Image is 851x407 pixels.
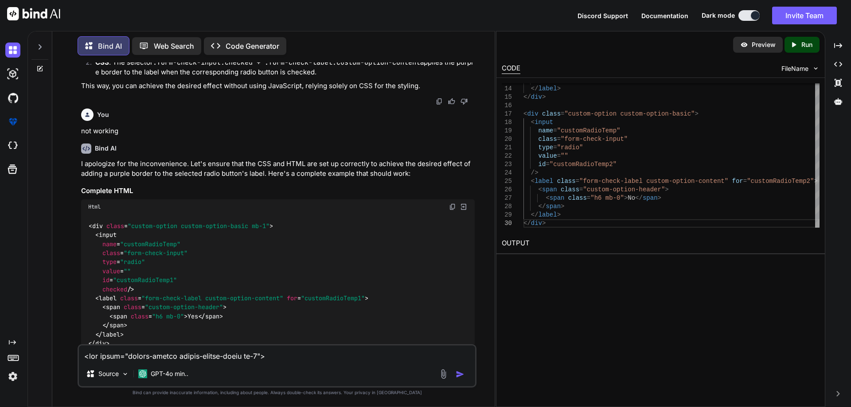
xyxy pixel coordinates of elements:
[542,186,557,193] span: span
[97,110,109,119] h6: You
[461,98,468,105] img: dislike
[120,258,145,266] span: "radio"
[496,233,825,254] h2: OUTPUT
[812,65,820,72] img: chevron down
[740,41,748,49] img: preview
[138,369,147,378] img: GPT-4o mini
[502,110,512,118] div: 17
[538,161,546,168] span: id
[102,276,109,284] span: id
[546,194,549,202] span: <
[102,240,117,248] span: name
[561,110,564,117] span: =
[538,144,553,151] span: type
[113,276,177,284] span: "customRadioTemp1"
[695,110,698,117] span: >
[628,194,635,202] span: No
[535,119,553,126] span: input
[624,194,628,202] span: >
[124,303,141,311] span: class
[557,136,560,143] span: =
[502,186,512,194] div: 26
[502,85,512,93] div: 14
[502,127,512,135] div: 19
[95,144,117,153] h6: Bind AI
[502,202,512,211] div: 28
[145,303,223,311] span: "custom-option-header"
[448,98,455,105] img: like
[102,330,120,338] span: label
[7,7,60,20] img: Bind AI
[5,138,20,153] img: cloudideIcon
[561,136,628,143] span: "form-check-input"
[89,222,273,230] span: < = >
[460,203,468,211] img: Open in Browser
[301,294,365,302] span: "customRadioTemp1"
[549,194,564,202] span: span
[702,11,735,20] span: Dark mode
[549,161,616,168] span: "customRadioTemp2"
[531,169,538,176] span: />
[120,294,138,302] span: class
[99,294,117,302] span: label
[752,40,776,49] p: Preview
[449,203,456,210] img: copy
[109,312,187,320] span: < = >
[561,186,579,193] span: class
[88,58,475,78] li: : The selector applies the purple border to the label when the corresponding radio button is chec...
[120,240,180,248] span: "customRadioTemp"
[531,119,534,126] span: <
[106,222,124,230] span: class
[124,267,131,275] span: ""
[95,294,368,302] span: < = = >
[538,85,557,92] span: label
[124,249,187,257] span: "form-check-input"
[546,161,549,168] span: =
[99,231,117,239] span: input
[131,312,148,320] span: class
[801,40,812,49] p: Run
[502,160,512,169] div: 23
[81,126,475,136] p: not working
[546,203,561,210] span: span
[814,178,817,185] span: >
[502,169,512,177] div: 24
[641,11,688,20] button: Documentation
[95,339,106,347] span: div
[557,152,560,159] span: =
[553,144,557,151] span: =
[781,64,808,73] span: FileName
[635,194,643,202] span: </
[542,93,546,101] span: >
[542,110,561,117] span: class
[531,211,538,218] span: </
[564,110,695,117] span: "custom-option custom-option-basic"
[502,101,512,110] div: 16
[109,322,124,329] span: span
[98,41,122,51] p: Bind AI
[578,12,628,19] span: Discord Support
[226,41,279,51] p: Code Generator
[523,220,531,227] span: </
[527,110,538,117] span: div
[287,294,297,302] span: for
[590,194,624,202] span: "h6 mb-0"
[502,219,512,228] div: 30
[538,127,553,134] span: name
[553,127,557,134] span: =
[5,114,20,129] img: premium
[772,7,837,24] button: Invite Team
[5,66,20,81] img: darkAi-studio
[502,118,512,127] div: 18
[561,152,568,159] span: ""
[153,58,420,67] code: .form-check-input:checked + .form-check-label.custom-option-content
[102,258,117,266] span: type
[152,312,184,320] span: "h6 mb-0"
[102,285,127,293] span: checked
[98,369,119,378] p: Source
[128,222,269,230] span: "custom-option custom-option-basic mb-1"
[102,267,120,275] span: value
[5,369,20,384] img: settings
[538,136,557,143] span: class
[5,90,20,105] img: githubDark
